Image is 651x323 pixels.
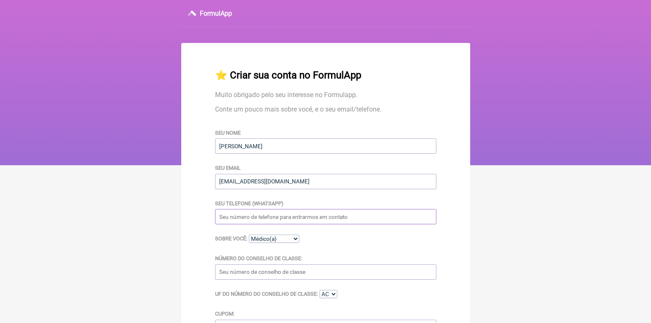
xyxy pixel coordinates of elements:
[215,105,436,113] p: Conte um pouco mais sobre você, e o seu email/telefone.
[215,165,241,171] label: Seu email
[215,209,436,224] input: Seu número de telefone para entrarmos em contato
[215,91,436,99] p: Muito obrigado pelo seu interesse no Formulapp.
[200,9,232,17] h3: FormulApp
[215,138,436,154] input: Seu nome completo
[215,200,283,207] label: Seu telefone (WhatsApp)
[215,69,436,81] h2: ⭐️ Criar sua conta no FormulApp
[215,291,318,297] label: UF do Número do Conselho de Classe:
[215,255,302,261] label: Número do Conselho de Classe:
[215,174,436,189] input: Um email para entrarmos em contato
[215,311,234,317] label: Cupom:
[215,130,241,136] label: Seu nome
[215,264,436,280] input: Seu número de conselho de classe
[215,235,247,242] label: Sobre você:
